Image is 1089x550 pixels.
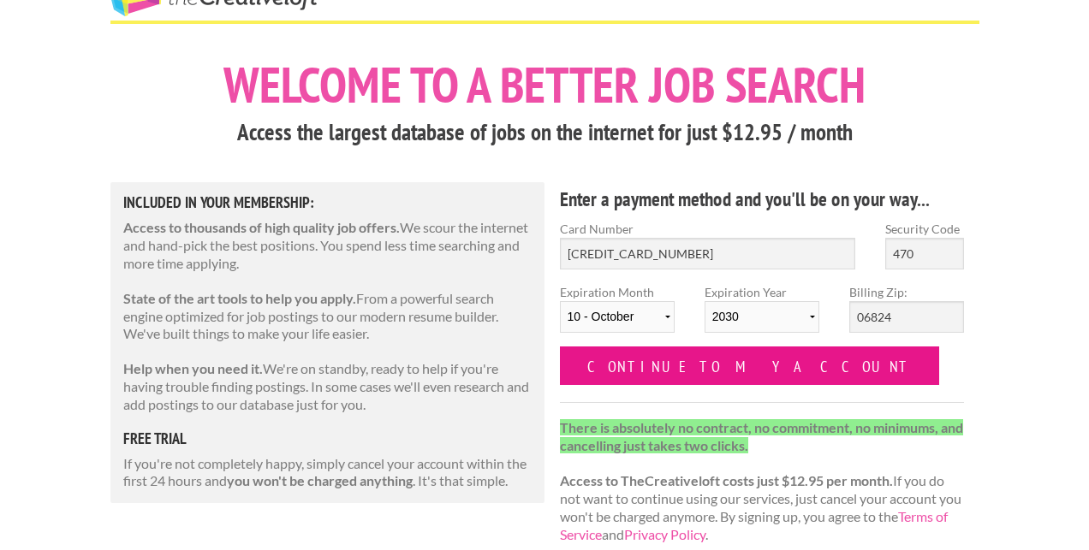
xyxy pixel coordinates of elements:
select: Expiration Year [705,301,819,333]
select: Expiration Month [560,301,675,333]
label: Billing Zip: [849,283,964,301]
h4: Enter a payment method and you'll be on your way... [560,186,965,213]
strong: Access to TheCreativeloft costs just $12.95 per month. [560,472,893,488]
h3: Access the largest database of jobs on the internet for just $12.95 / month [110,116,979,149]
label: Expiration Month [560,283,675,346]
strong: Help when you need it. [123,360,263,376]
p: If you do not want to continue using our services, just cancel your account you won't be charged ... [560,419,965,544]
p: If you're not completely happy, simply cancel your account within the first 24 hours and . It's t... [123,455,533,491]
h5: free trial [123,431,533,447]
strong: Access to thousands of high quality job offers. [123,219,400,235]
input: Continue to my account [560,346,940,385]
label: Expiration Year [705,283,819,346]
p: From a powerful search engine optimized for job postings to our modern resume builder. We've buil... [123,290,533,343]
strong: There is absolutely no contract, no commitment, no minimums, and cancelling just takes two clicks. [560,419,963,453]
strong: you won't be charged anything [227,472,413,488]
a: Terms of Service [560,508,948,542]
p: We scour the internet and hand-pick the best positions. You spend less time searching and more ti... [123,219,533,272]
h5: Included in Your Membership: [123,195,533,210]
p: We're on standby, ready to help if you're having trouble finding postings. In some cases we'll ev... [123,360,533,413]
strong: State of the art tools to help you apply. [123,290,356,306]
label: Security Code [885,220,964,238]
a: Privacy Policy [624,526,705,542]
h1: Welcome to a better job search [110,60,979,109]
label: Card Number [560,220,856,238]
